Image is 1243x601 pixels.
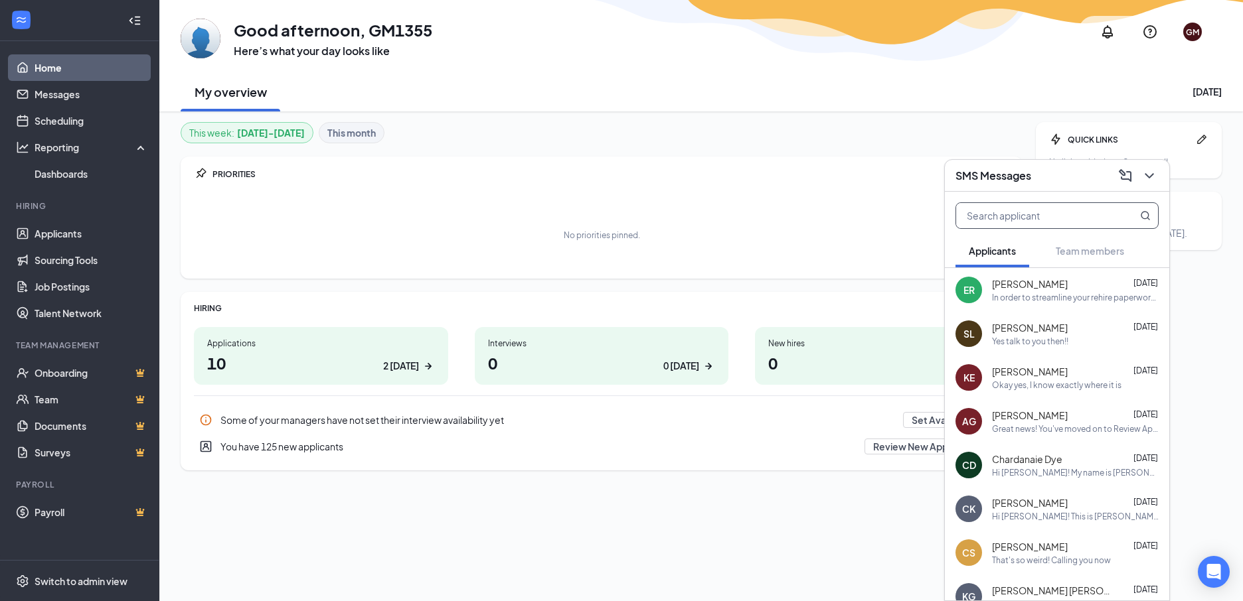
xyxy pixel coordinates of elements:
[194,433,1009,460] a: UserEntityYou have 125 new applicantsReview New ApplicantsPin
[212,168,1009,180] div: PRIORITIES
[1133,497,1158,507] span: [DATE]
[963,327,975,340] div: SL
[992,423,1159,434] div: Great news! You've moved on to Review Applicants, the next stage of the application. We'll reach ...
[35,273,148,300] a: Job Postings
[992,496,1068,509] span: [PERSON_NAME]
[992,365,1068,378] span: [PERSON_NAME]
[1133,409,1158,419] span: [DATE]
[16,200,145,212] div: Hiring
[1137,165,1159,186] button: ChevronDown
[181,19,220,58] img: GM1355
[956,203,1114,228] input: Search applicant
[1198,556,1230,588] div: Open Intercom Messenger
[220,440,857,453] div: You have 125 new applicants
[15,13,28,27] svg: WorkstreamLogo
[35,247,148,273] a: Sourcing Tools
[35,161,148,187] a: Dashboards
[1133,322,1158,332] span: [DATE]
[195,84,267,100] h2: My overview
[35,300,148,326] a: Talent Network
[963,371,975,384] div: KE
[35,386,148,413] a: TeamCrown
[128,14,141,27] svg: Collapse
[768,338,996,349] div: New hires
[992,511,1159,522] div: Hi [PERSON_NAME]! This is [PERSON_NAME] at [GEOGRAPHIC_DATA]. Were you still looking for a position?
[962,546,975,559] div: CS
[199,413,212,427] svg: Info
[194,433,1009,460] div: You have 125 new applicants
[768,352,996,374] h1: 0
[969,245,1016,257] span: Applicants
[992,409,1068,422] span: [PERSON_NAME]
[865,438,985,454] button: Review New Applicants
[16,340,145,351] div: Team Management
[992,452,1062,466] span: Chardanaie Dye
[327,125,376,140] b: This month
[903,412,985,428] button: Set Availability
[1133,584,1158,594] span: [DATE]
[35,439,148,466] a: SurveysCrown
[992,336,1068,347] div: Yes talk to you then!!
[663,359,699,373] div: 0 [DATE]
[488,338,716,349] div: Interviews
[194,407,1009,433] div: Some of your managers have not set their interview availability yet
[992,467,1159,478] div: Hi [PERSON_NAME]! My name is [PERSON_NAME]. I’m the office manager at [GEOGRAPHIC_DATA] [GEOGRAPH...
[1193,85,1222,98] div: [DATE]
[702,360,715,373] svg: ArrowRight
[962,415,976,428] div: AG
[1118,168,1133,184] svg: ComposeMessage
[1142,24,1158,40] svg: QuestionInfo
[35,81,148,107] a: Messages
[955,168,1031,183] h3: SMS Messages
[1186,27,1199,38] div: GM
[992,540,1068,553] span: [PERSON_NAME]
[237,125,305,140] b: [DATE] - [DATE]
[1114,165,1135,186] button: ComposeMessage
[35,499,148,525] a: PayrollCrown
[962,502,975,515] div: CK
[35,220,148,247] a: Applicants
[207,352,435,374] h1: 10
[992,379,1121,391] div: Okay yes, I know exactly where it is
[962,458,976,472] div: CD
[1141,168,1157,184] svg: ChevronDown
[220,413,895,427] div: Some of your managers have not set their interview availability yet
[422,360,435,373] svg: ArrowRight
[475,327,729,385] a: Interviews00 [DATE]ArrowRight
[35,574,127,588] div: Switch to admin view
[194,302,1009,314] div: HIRING
[35,360,148,386] a: OnboardingCrown
[1133,366,1158,375] span: [DATE]
[1195,133,1208,146] svg: Pen
[234,44,432,58] h3: Here’s what your day looks like
[1140,210,1151,221] svg: MagnifyingGlass
[1133,453,1158,463] span: [DATE]
[194,167,207,180] svg: Pin
[35,107,148,134] a: Scheduling
[755,327,1009,385] a: New hires00 [DATE]ArrowRight
[1133,278,1158,288] span: [DATE]
[16,574,29,588] svg: Settings
[992,292,1159,303] div: In order to streamline your rehire paperwork, can you go to the [GEOGRAPHIC_DATA] [DATE] at 2:15 ...
[1100,24,1116,40] svg: Notifications
[207,338,435,349] div: Applications
[199,440,212,453] svg: UserEntity
[992,321,1068,334] span: [PERSON_NAME]
[16,141,29,154] svg: Analysis
[488,352,716,374] h1: 0
[992,584,1112,597] span: [PERSON_NAME] [PERSON_NAME]
[189,125,305,140] div: This week :
[194,327,448,385] a: Applications102 [DATE]ArrowRight
[1133,541,1158,551] span: [DATE]
[35,413,148,439] a: DocumentsCrown
[1049,157,1208,168] div: No links added yet. Get started!
[564,230,640,241] div: No priorities pinned.
[194,407,1009,433] a: InfoSome of your managers have not set their interview availability yetSet AvailabilityPin
[1049,133,1062,146] svg: Bolt
[1056,245,1124,257] span: Team members
[234,19,432,41] h1: Good afternoon, GM1355
[1068,134,1190,145] div: QUICK LINKS
[963,283,975,297] div: ER
[35,54,148,81] a: Home
[16,479,145,490] div: Payroll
